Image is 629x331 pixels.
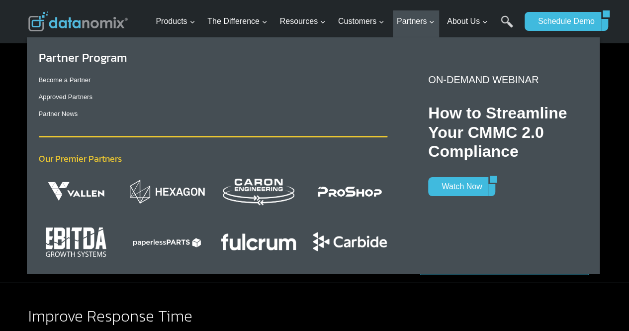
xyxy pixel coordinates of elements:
img: The integration between Datanomix Production Monitoring and ProShop ERP replaces estimates with a... [312,179,387,205]
span: Partners [397,15,435,28]
span: Resources [280,15,326,28]
a: Privacy Policy [135,222,168,229]
img: Datanomix and Vallen partner up to deliver Tooling CPU Analytics to metalworking customers [39,179,114,205]
img: The Datanomix Integration with Paperless Parts enables you to import your quoted cycle times, set... [130,229,205,254]
p: ON-DEMAND WEBINAR [428,72,577,88]
a: Terms [111,222,126,229]
a: Watch Now [428,177,488,196]
a: Partner News [39,110,78,117]
span: Customers [338,15,384,28]
a: Search [501,15,513,38]
span: Products [156,15,195,28]
strong: How to Streamline Your CMMC 2.0 Compliance [428,104,567,160]
img: Datanomix [28,11,128,31]
span: Phone number [224,41,269,50]
span: Last Name [224,0,256,9]
span: State/Region [224,123,262,132]
img: Datanomix and Caron Engineering partner up to deliver real-time analytics and predictive insights... [221,172,296,211]
img: Datanomix and Carbide partner up to educate manufacturers on CMMC 2.0 compliance [312,229,387,254]
a: Partner Program [39,49,127,66]
span: The Difference [207,15,268,28]
span: Our Premier Partners [39,152,122,165]
img: Datanomix and Hexagon partner up to deliver real-time production monitoring solutions to customers [130,179,205,204]
iframe: Chat Widget [579,283,629,331]
h2: Improve Response Time [28,308,427,324]
a: Approved Partners [39,93,92,101]
img: Datanomix customers can access profit coaching through our partner, EBITDA Growth Systems [42,224,110,259]
a: Become a Partner [39,76,91,84]
nav: Primary Navigation [152,5,520,38]
a: Schedule Demo [525,12,601,31]
span: About Us [447,15,488,28]
img: Align your production goals with real-time performance. By importing target cycle and setup times... [221,229,296,254]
